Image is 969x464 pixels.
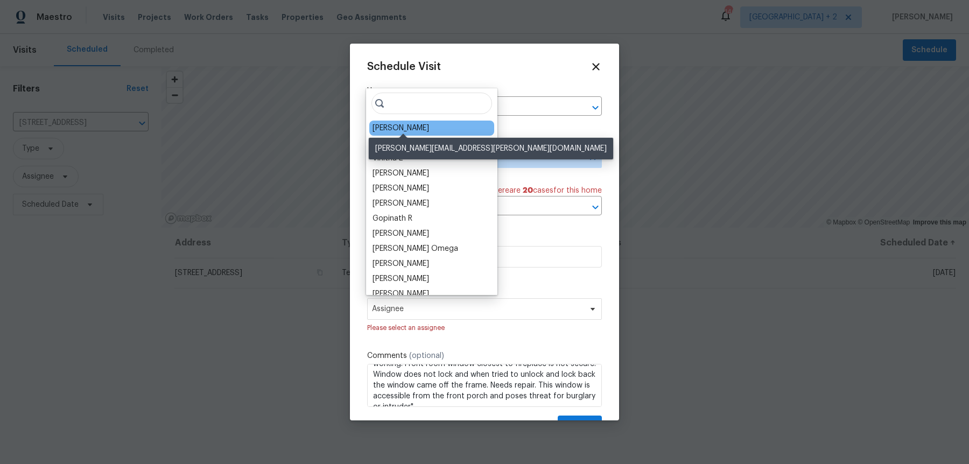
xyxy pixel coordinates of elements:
button: Open [588,200,603,215]
label: Comments [367,350,602,361]
button: Open [588,100,603,115]
span: (optional) [409,352,444,360]
div: [PERSON_NAME] [373,168,429,179]
span: Create and schedule another [367,420,471,431]
div: [PERSON_NAME] [373,228,429,239]
div: Please select an assignee [367,322,602,333]
button: Create [558,416,602,435]
label: Home [367,86,602,96]
span: Schedule Visit [367,61,441,72]
span: Create [566,419,593,432]
div: [PERSON_NAME][EMAIL_ADDRESS][PERSON_NAME][DOMAIN_NAME] [369,138,613,159]
span: 20 [523,187,533,194]
div: [PERSON_NAME] [373,183,429,194]
textarea: Report from secuity " All is clear. Motion detection system is working. Front room window closest... [367,364,602,407]
div: [PERSON_NAME] [373,273,429,284]
div: Gopinath R [373,213,412,224]
div: [PERSON_NAME] Omega [373,243,458,254]
div: [PERSON_NAME] [373,258,429,269]
div: [PERSON_NAME] [373,123,429,133]
span: Close [590,61,602,73]
div: [PERSON_NAME] [373,198,429,209]
span: There are case s for this home [489,185,602,196]
div: [PERSON_NAME] [373,289,429,299]
span: Assignee [372,305,583,313]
